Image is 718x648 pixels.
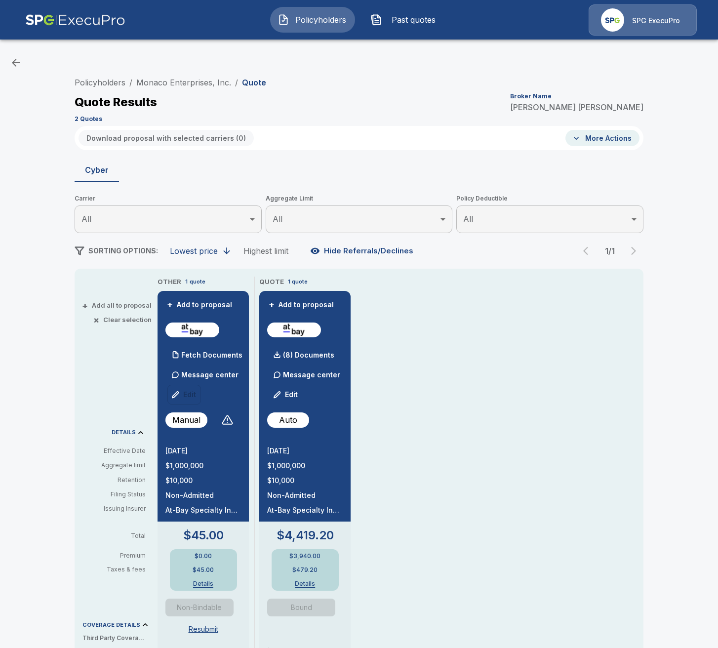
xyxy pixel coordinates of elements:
p: $1,000,000 [165,462,241,469]
p: [DATE] [165,447,241,454]
p: 1 / 1 [600,247,620,255]
img: atbaycybersurplus [169,323,215,337]
p: QUOTE [259,277,284,287]
span: Already Bound or In-Force [267,599,343,616]
p: Retention [82,476,146,485]
a: Monaco Enterprises, Inc. [136,78,231,87]
p: $45.00 [193,567,214,573]
span: + [167,301,173,308]
p: Quote [242,79,266,86]
p: Issuing Insurer [82,504,146,513]
button: Download proposal with selected carriers (0) [79,130,254,146]
button: Policyholders IconPolicyholders [270,7,355,33]
img: atbaycybersurplus [271,323,317,337]
nav: breadcrumb [75,77,266,88]
button: Edit [269,385,303,405]
button: +Add to proposal [267,299,336,310]
p: DETAILS [112,430,136,435]
p: SPG ExecuPro [632,16,680,26]
span: + [82,302,88,309]
p: Non-Admitted [267,492,343,499]
img: Past quotes Icon [370,14,382,26]
button: ×Clear selection [95,317,152,323]
p: $45.00 [183,529,224,541]
p: $1,000,000 [267,462,343,469]
p: [PERSON_NAME] [PERSON_NAME] [510,103,643,111]
button: Details [184,581,223,587]
p: 1 quote [288,278,308,286]
img: Policyholders Icon [278,14,289,26]
button: +Add all to proposal [84,302,152,309]
button: More Actions [565,130,639,146]
p: Total [82,533,154,539]
p: (8) Documents [283,352,334,359]
p: $10,000 [267,477,343,484]
span: × [93,317,99,323]
span: All [463,214,473,224]
span: Policyholders [293,14,348,26]
button: +Add to proposal [165,299,235,310]
span: All [273,214,282,224]
button: Resubmit [185,620,222,639]
div: Highest limit [243,246,288,256]
p: $479.20 [292,567,318,573]
p: Taxes & fees [82,567,154,572]
p: $0.00 [195,553,212,559]
img: Agency Icon [601,8,624,32]
span: Past quotes [386,14,440,26]
p: 2 Quotes [75,116,102,122]
p: Non-Admitted [165,492,241,499]
a: Policyholders [75,78,125,87]
p: Third Party Coverage [82,634,154,643]
span: Aggregate Limit [266,194,453,203]
button: Details [285,581,325,587]
p: $3,940.00 [289,553,320,559]
p: Premium [82,553,154,559]
img: AA Logo [25,4,125,36]
p: Quote Results [75,96,157,108]
p: Auto [279,414,297,426]
p: Filing Status [82,490,146,499]
p: Fetch Documents [181,352,242,359]
button: Past quotes IconPast quotes [363,7,448,33]
li: / [235,77,238,88]
a: Agency IconSPG ExecuPro [589,4,697,36]
p: [DATE] [267,447,343,454]
p: Effective Date [82,446,146,455]
p: $10,000 [165,477,241,484]
p: 1 [185,278,188,286]
li: / [129,77,132,88]
p: $4,419.20 [277,529,334,541]
span: Carrier [75,194,262,203]
p: COVERAGE DETAILS [82,622,140,628]
div: Lowest price [170,246,218,256]
p: At-Bay Specialty Insurance Company [267,507,343,514]
span: Quote is a non-bindable indication [165,599,241,616]
p: Message center [283,369,340,380]
span: Policy Deductible [456,194,643,203]
p: OTHER [158,277,181,287]
span: + [269,301,275,308]
span: All [81,214,91,224]
span: SORTING OPTIONS: [88,246,158,255]
p: Manual [172,414,200,426]
button: Cyber [75,158,119,182]
button: Hide Referrals/Declines [308,242,417,260]
p: Aggregate limit [82,461,146,470]
p: Broker Name [510,93,552,99]
p: Message center [181,369,239,380]
p: At-Bay Specialty Insurance Company [165,507,241,514]
p: quote [190,278,205,286]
